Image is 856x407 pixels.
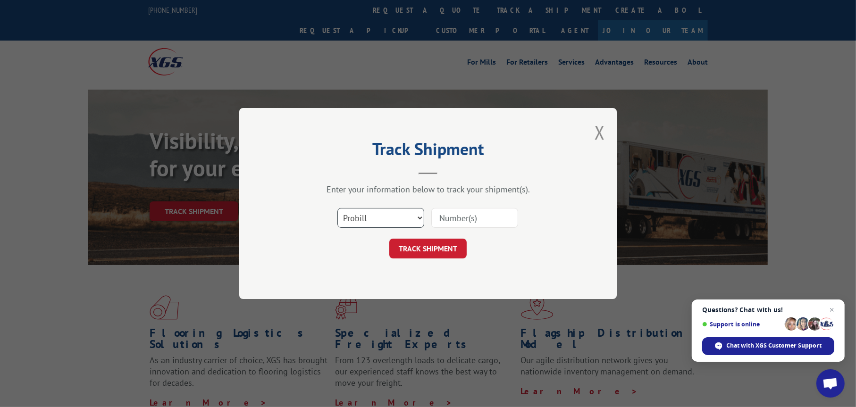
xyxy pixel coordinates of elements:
h2: Track Shipment [286,142,570,160]
span: Chat with XGS Customer Support [727,341,822,350]
input: Number(s) [431,208,518,228]
button: Close modal [595,120,605,145]
a: Open chat [816,369,845,398]
span: Chat with XGS Customer Support [702,337,834,355]
button: TRACK SHIPMENT [389,239,467,258]
span: Support is online [702,321,781,328]
span: Questions? Chat with us! [702,306,834,314]
div: Enter your information below to track your shipment(s). [286,184,570,195]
